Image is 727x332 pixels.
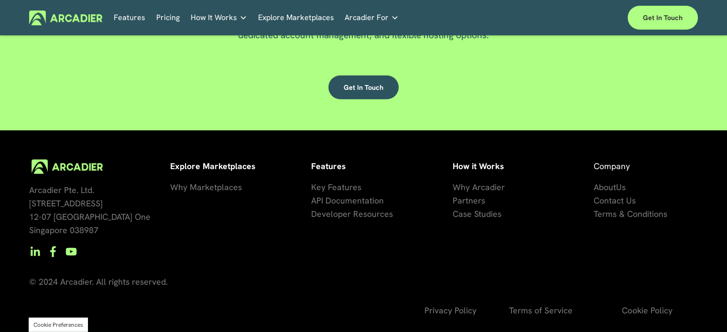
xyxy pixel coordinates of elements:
a: Terms & Conditions [594,207,667,221]
span: Privacy Policy [424,305,477,316]
span: artners [457,195,485,206]
a: LinkedIn [29,246,41,257]
a: folder dropdown [191,11,247,25]
span: © 2024 Arcadier. All rights reserved. [29,276,168,287]
span: Why Arcadier [453,182,505,193]
span: Ca [453,208,463,219]
strong: How it Works [453,161,504,171]
span: P [453,195,457,206]
strong: Features [311,161,346,171]
strong: Explore Marketplaces [170,161,255,171]
a: Why Marketplaces [170,181,242,194]
a: Privacy Policy [424,304,477,317]
a: Terms of Service [509,304,573,317]
a: Cookie Policy [622,304,673,317]
a: folder dropdown [345,11,399,25]
a: artners [457,194,485,207]
a: API Documentation [311,194,384,207]
span: se Studies [463,208,501,219]
a: YouTube [65,246,77,257]
a: Key Features [311,181,361,194]
section: Manage previously selected cookie options [29,318,88,332]
a: Get in touch [628,6,698,30]
button: Cookie Preferences [33,321,83,329]
img: Arcadier [29,11,102,25]
a: Contact Us [594,194,636,207]
span: Key Features [311,182,361,193]
a: Why Arcadier [453,181,505,194]
span: Why Marketplaces [170,182,242,193]
span: API Documentation [311,195,384,206]
span: Contact Us [594,195,636,206]
a: About [594,181,616,194]
a: Explore Marketplaces [258,11,334,25]
span: Arcadier Pte. Ltd. [STREET_ADDRESS] 12-07 [GEOGRAPHIC_DATA] One Singapore 038987 [29,184,151,236]
span: Terms of Service [509,305,573,316]
a: Features [114,11,145,25]
a: Developer Resources [311,207,393,221]
a: se Studies [463,207,501,221]
span: How It Works [191,11,237,24]
a: Facebook [47,246,59,257]
span: Us [616,182,626,193]
a: Get in touch [328,75,399,99]
span: Arcadier For [345,11,389,24]
span: Company [594,161,630,171]
a: Ca [453,207,463,221]
iframe: Chat Widget [679,286,727,332]
span: Developer Resources [311,208,393,219]
span: About [594,182,616,193]
span: Terms & Conditions [594,208,667,219]
span: Cookie Policy [622,305,673,316]
a: P [453,194,457,207]
a: Pricing [156,11,180,25]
